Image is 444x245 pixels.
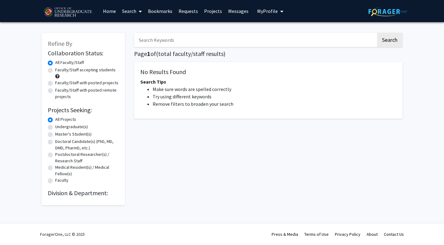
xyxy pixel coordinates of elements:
[119,0,145,22] a: Search
[55,151,119,164] label: Postdoctoral Researcher(s) / Research Staff
[367,231,378,237] a: About
[5,217,26,240] iframe: Chat
[55,80,118,86] label: Faculty/Staff with posted projects
[48,49,119,57] h2: Collaboration Status:
[55,59,84,66] label: All Faculty/Staff
[272,231,298,237] a: Press & Media
[145,0,175,22] a: Bookmarks
[55,87,119,100] label: Faculty/Staff with posted remote projects
[55,124,88,130] label: Undergraduate(s)
[55,131,92,137] label: Master's Student(s)
[134,33,376,47] input: Search Keywords
[335,231,360,237] a: Privacy Policy
[140,68,396,76] h5: No Results Found
[153,85,396,93] li: Make sure words are spelled correctly
[48,106,119,114] h2: Projects Seeking:
[384,231,404,237] a: Contact Us
[377,33,402,47] button: Search
[55,177,68,184] label: Faculty
[201,0,225,22] a: Projects
[147,50,150,57] span: 1
[100,0,119,22] a: Home
[257,8,278,14] span: My Profile
[225,0,252,22] a: Messages
[304,231,329,237] a: Terms of Use
[42,5,94,20] img: University of Maryland Logo
[55,164,119,177] label: Medical Resident(s) / Medical Fellow(s)
[55,138,119,151] label: Doctoral Candidate(s) (PhD, MD, DMD, PharmD, etc.)
[175,0,201,22] a: Requests
[55,67,116,73] label: Faculty/Staff accepting students
[134,125,402,139] nav: Page navigation
[55,116,76,123] label: All Projects
[140,79,166,85] span: Search Tips
[48,40,72,47] span: Refine By
[48,189,119,197] h2: Division & Department:
[153,100,396,108] li: Remove filters to broaden your search
[134,50,402,57] h1: Page of ( total faculty/staff results)
[153,93,396,100] li: Try using different keywords
[40,223,85,245] div: ForagerOne, LLC © 2025
[368,7,407,16] img: ForagerOne Logo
